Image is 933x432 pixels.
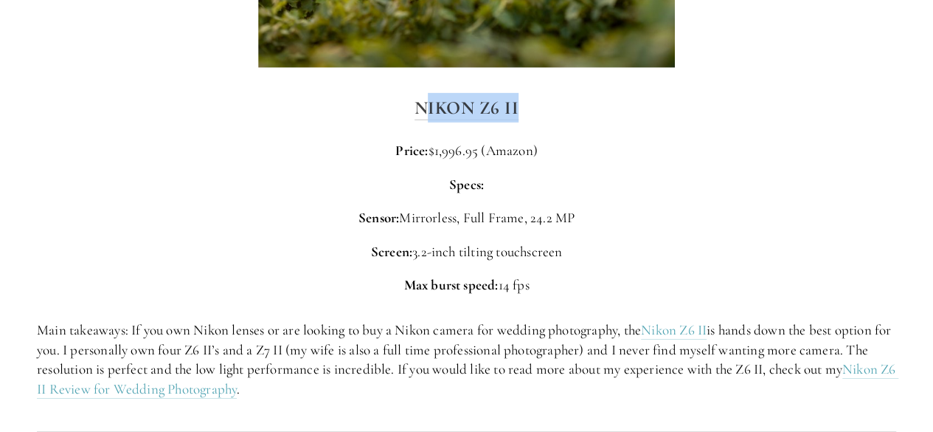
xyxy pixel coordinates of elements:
[37,242,896,262] p: 3.2-inch tilting touchscreen
[37,208,896,228] p: Mirrorless, Full Frame, 24.2 MP
[358,209,399,226] strong: Sensor:
[415,97,519,119] strong: Nikon Z6 II
[415,97,519,120] a: Nikon Z6 II
[37,360,898,399] a: Nikon Z6 II Review for Wedding Photography
[37,141,896,161] p: $1,996.95 (Amazon)
[37,320,896,399] p: Main takeaways: If you own Nikon lenses or are looking to buy a Nikon camera for wedding photogra...
[641,321,707,340] a: Nikon Z6 II
[371,243,412,260] strong: Screen:
[449,176,484,193] strong: Specs:
[37,275,896,295] p: 14 fps
[395,142,428,159] strong: Price:
[403,276,498,293] strong: Max burst speed:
